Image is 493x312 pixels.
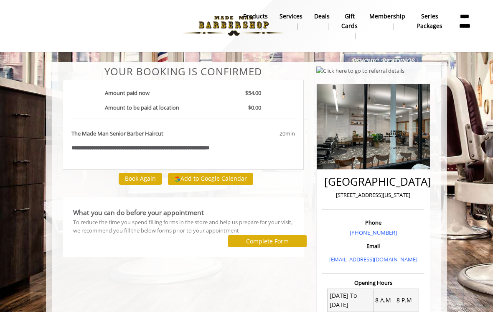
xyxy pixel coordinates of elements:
img: Made Man Barbershop logo [176,3,291,49]
div: To reduce the time you spend filling forms in the store and help us prepare for your visit, we re... [73,218,293,235]
h3: Email [324,243,422,249]
b: products [243,12,268,21]
b: The Made Man Senior Barber Haircut [71,129,163,138]
a: [EMAIL_ADDRESS][DOMAIN_NAME] [329,256,417,263]
td: 8 A.M - 8 P.M [373,289,419,312]
b: $54.00 [245,89,261,97]
button: Add to Google Calendar [168,173,253,185]
img: Click here to go to referral details [316,66,404,75]
b: Services [280,12,302,21]
h3: Opening Hours [322,280,424,286]
b: Amount paid now [105,89,150,97]
a: Series packagesSeries packages [411,10,448,41]
b: Deals [314,12,330,21]
a: [PHONE_NUMBER] [350,229,397,236]
div: 20min [229,129,295,138]
h2: [GEOGRAPHIC_DATA] [324,176,422,188]
b: Membership [369,12,405,21]
b: gift cards [341,12,358,31]
button: Book Again [119,173,162,185]
center: Your Booking is confirmed [63,66,304,77]
a: Productsproducts [237,10,274,32]
b: $0.00 [248,104,261,111]
label: Complete Form [246,238,289,245]
a: DealsDeals [308,10,335,32]
a: ServicesServices [274,10,308,32]
b: Amount to be paid at location [105,104,179,111]
a: MembershipMembership [363,10,411,32]
b: Series packages [417,12,442,31]
p: [STREET_ADDRESS][US_STATE] [324,191,422,199]
a: Gift cardsgift cards [335,10,363,41]
td: [DATE] To [DATE] [328,289,373,312]
b: What you can do before your appointment [73,208,204,217]
button: Complete Form [228,235,307,247]
h3: Phone [324,220,422,225]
